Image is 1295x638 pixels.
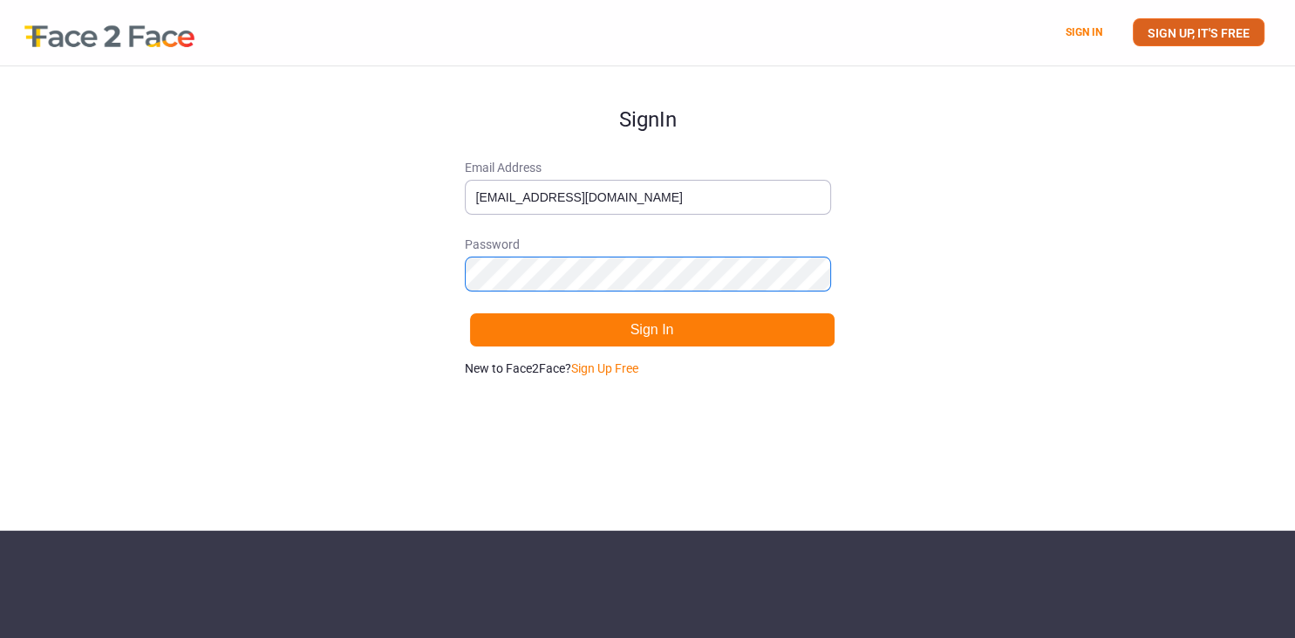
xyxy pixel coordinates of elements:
a: SIGN UP, IT'S FREE [1133,18,1264,46]
span: Email Address [465,159,831,176]
span: Password [465,236,831,253]
h1: Sign In [465,66,831,131]
button: Sign In [469,312,835,347]
p: New to Face2Face? [465,360,831,377]
input: Password [465,257,831,292]
a: SIGN IN [1066,26,1102,38]
input: Email Address [465,180,831,215]
a: Sign Up Free [571,361,638,375]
